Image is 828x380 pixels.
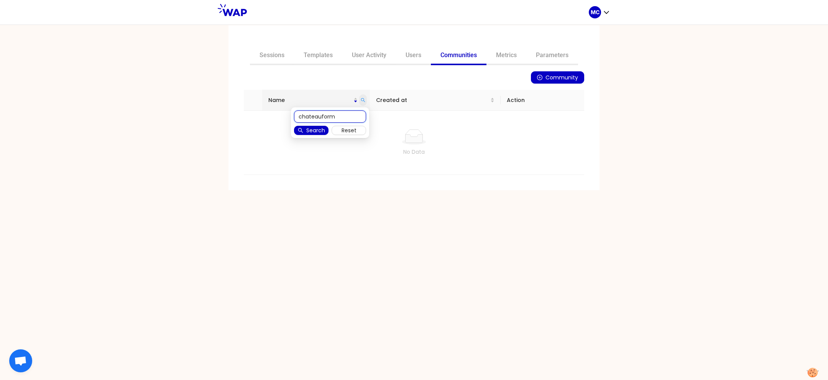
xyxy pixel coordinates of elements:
a: Ouvrir le chat [9,349,32,372]
span: Created at [376,96,491,104]
span: search [361,98,365,102]
a: Sessions [250,47,294,65]
span: Community [545,73,578,82]
p: MC [591,8,600,16]
a: Users [396,47,431,65]
div: No Data [250,148,578,156]
button: MC [589,6,610,18]
a: Parameters [526,47,578,65]
span: Name [268,96,353,104]
button: Reset [332,126,366,135]
span: search [359,94,367,106]
span: plus-circle [537,75,542,81]
button: searchSearch [294,126,329,135]
span: Search [306,126,325,135]
a: Metrics [486,47,526,65]
a: User Activity [342,47,396,65]
a: Templates [294,47,342,65]
input: Search name [294,110,366,123]
th: Action [501,90,584,111]
span: search [298,128,303,134]
a: Communities [431,47,486,65]
button: plus-circleCommunity [531,71,584,84]
span: Reset [342,126,356,135]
